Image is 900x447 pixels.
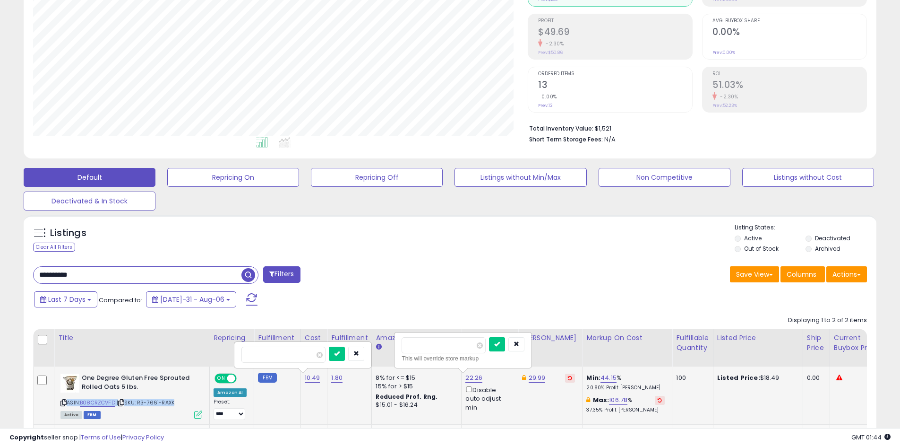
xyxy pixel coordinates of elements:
[160,295,224,304] span: [DATE]-31 - Aug-06
[599,168,730,187] button: Non Competitive
[167,168,299,187] button: Repricing On
[376,374,454,382] div: 8% for <= $15
[60,411,82,419] span: All listings currently available for purchase on Amazon
[84,411,101,419] span: FBM
[600,373,617,383] a: 44.15
[815,234,850,242] label: Deactivated
[742,168,874,187] button: Listings without Cost
[712,26,866,39] h2: 0.00%
[376,393,437,401] b: Reduced Prof. Rng.
[258,373,276,383] small: FBM
[258,333,296,343] div: Fulfillment
[717,373,760,382] b: Listed Price:
[717,374,796,382] div: $18.49
[34,291,97,307] button: Last 7 Days
[586,385,665,391] p: 20.80% Profit [PERSON_NAME]
[712,18,866,24] span: Avg. Buybox Share
[609,395,627,405] a: 106.78
[48,295,86,304] span: Last 7 Days
[712,79,866,92] h2: 51.03%
[529,124,593,132] b: Total Inventory Value:
[744,234,762,242] label: Active
[826,266,867,282] button: Actions
[851,433,891,442] span: 2025-08-14 01:44 GMT
[465,385,511,412] div: Disable auto adjust min
[586,374,665,391] div: %
[215,375,227,383] span: ON
[263,266,300,283] button: Filters
[788,316,867,325] div: Displaying 1 to 2 of 2 items
[24,168,155,187] button: Default
[58,333,206,343] div: Title
[604,135,616,144] span: N/A
[542,40,564,47] small: -2.30%
[99,296,142,305] span: Compared to:
[529,373,546,383] a: 29.99
[454,168,586,187] button: Listings without Min/Max
[538,50,563,55] small: Prev: $50.86
[583,329,672,367] th: The percentage added to the cost of goods (COGS) that forms the calculator for Min & Max prices.
[712,71,866,77] span: ROI
[593,395,609,404] b: Max:
[538,26,692,39] h2: $49.69
[538,71,692,77] span: Ordered Items
[522,333,578,343] div: [PERSON_NAME]
[529,135,603,143] b: Short Term Storage Fees:
[24,192,155,210] button: Deactivated & In Stock
[807,333,826,353] div: Ship Price
[117,399,174,406] span: | SKU: R3-7661-RAXK
[717,93,738,100] small: -2.30%
[538,103,553,108] small: Prev: 13
[586,407,665,413] p: 37.35% Profit [PERSON_NAME]
[331,333,368,353] div: Fulfillment Cost
[586,333,668,343] div: Markup on Cost
[305,373,320,383] a: 10.49
[33,243,75,252] div: Clear All Filters
[235,375,250,383] span: OFF
[807,374,823,382] div: 0.00
[9,433,164,442] div: seller snap | |
[712,103,737,108] small: Prev: 52.23%
[402,354,524,363] div: This will override store markup
[311,168,443,187] button: Repricing Off
[146,291,236,307] button: [DATE]-31 - Aug-06
[522,375,526,381] i: This overrides the store level Dynamic Max Price for this listing
[730,266,779,282] button: Save View
[717,333,799,343] div: Listed Price
[465,373,482,383] a: 22.26
[60,374,202,418] div: ASIN:
[82,374,197,394] b: One Degree Gluten Free Sprouted Rolled Oats 5 lbs.
[735,223,876,232] p: Listing States:
[376,333,457,343] div: Amazon Fees
[586,373,600,382] b: Min:
[50,227,86,240] h5: Listings
[586,396,665,413] div: %
[376,382,454,391] div: 15% for > $15
[676,333,709,353] div: Fulfillable Quantity
[305,333,324,343] div: Cost
[376,343,381,351] small: Amazon Fees.
[538,79,692,92] h2: 13
[80,399,115,407] a: B08CRZCVFD
[568,376,572,380] i: Revert to store-level Dynamic Max Price
[787,270,816,279] span: Columns
[815,245,840,253] label: Archived
[60,374,79,393] img: 411p4fUUqsL._SL40_.jpg
[538,18,692,24] span: Profit
[712,50,735,55] small: Prev: 0.00%
[538,93,557,100] small: 0.00%
[586,397,590,403] i: This overrides the store level max markup for this listing
[529,122,860,133] li: $1,521
[214,388,247,397] div: Amazon AI
[214,399,247,420] div: Preset:
[376,401,454,409] div: $15.01 - $16.24
[81,433,121,442] a: Terms of Use
[331,373,343,383] a: 1.80
[9,433,44,442] strong: Copyright
[214,333,250,343] div: Repricing
[658,398,662,403] i: Revert to store-level Max Markup
[834,333,883,353] div: Current Buybox Price
[744,245,779,253] label: Out of Stock
[676,374,705,382] div: 100
[780,266,825,282] button: Columns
